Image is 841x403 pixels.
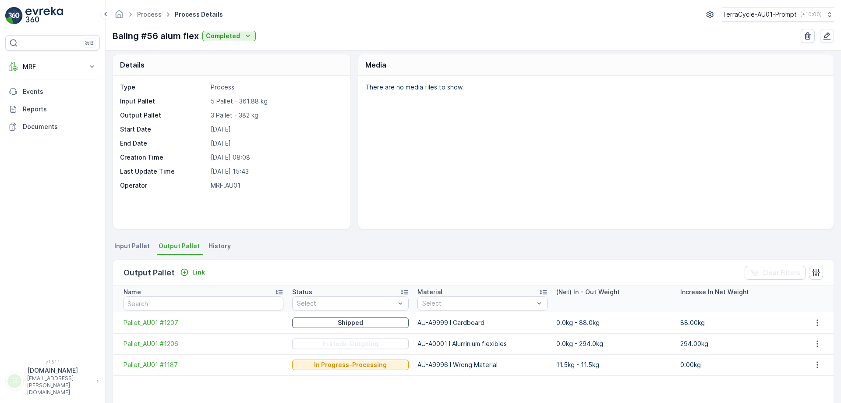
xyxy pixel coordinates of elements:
p: 0.00kg [680,360,795,369]
p: Shipped [338,318,363,327]
p: [DOMAIN_NAME] [27,366,92,375]
p: Select [297,299,395,308]
p: 0.0kg - 88.0kg [556,318,671,327]
p: Reports [23,105,96,114]
p: ⌘B [85,39,94,46]
span: History [208,242,231,250]
a: Reports [5,100,100,118]
p: Name [124,288,141,296]
a: Events [5,83,100,100]
button: Clear Filters [745,266,806,280]
p: [DATE] [211,139,341,148]
p: Output Pallet [124,267,175,279]
a: Process [137,11,162,18]
div: TT [7,374,21,388]
p: (Net) In - Out Weight [556,288,620,296]
p: Start Date [120,125,207,134]
button: Completed [202,31,256,41]
p: Events [23,87,96,96]
p: Documents [23,122,96,131]
a: Pallet_AU01 #1187 [124,360,283,369]
span: Process Details [173,10,225,19]
button: Shipped [292,317,409,328]
span: Output Pallet [159,242,200,250]
input: Search [124,296,283,310]
p: Output Pallet [120,111,207,120]
p: [DATE] 08:08 [211,153,341,162]
p: Details [120,60,145,70]
p: Baling #56 alum flex [113,29,199,43]
a: Pallet_AU01 #1207 [124,318,283,327]
p: [DATE] 15:43 [211,167,341,176]
a: Pallet_AU01 #1206 [124,339,283,348]
button: In Progress-Processing [292,360,409,370]
a: Homepage [114,13,124,20]
img: logo [5,7,23,25]
p: 11.5kg - 11.5kg [556,360,671,369]
span: v 1.51.1 [5,359,100,364]
button: TT[DOMAIN_NAME][EMAIL_ADDRESS][PERSON_NAME][DOMAIN_NAME] [5,366,100,396]
p: AU-A0001 I Aluminium flexibles [417,339,548,348]
button: MRF [5,58,100,75]
span: Input Pallet [114,242,150,250]
p: In Progress-Processing [314,360,387,369]
p: 3 Pallet - 382 kg [211,111,341,120]
p: Increase In Net Weight [680,288,749,296]
p: End Date [120,139,207,148]
p: Material [417,288,442,296]
p: [DATE] [211,125,341,134]
p: Clear Filters [762,268,800,277]
button: Link [177,267,208,278]
p: Operator [120,181,207,190]
p: Creation Time [120,153,207,162]
p: In stock-Outgoing [322,339,378,348]
p: Media [365,60,386,70]
p: Link [192,268,205,277]
p: Process [211,83,341,92]
p: MRF.AU01 [211,181,341,190]
p: AU-A9999 I Cardboard [417,318,548,327]
p: 88.00kg [680,318,795,327]
img: logo_light-DOdMpM7g.png [25,7,63,25]
a: Documents [5,118,100,136]
p: 294.00kg [680,339,795,348]
p: TerraCycle-AU01-Prompt [722,10,797,19]
p: Status [292,288,312,296]
p: Completed [206,32,240,40]
p: 5 Pallet - 361.88 kg [211,97,341,106]
p: MRF [23,62,82,71]
p: [EMAIL_ADDRESS][PERSON_NAME][DOMAIN_NAME] [27,375,92,396]
p: Select [422,299,534,308]
p: Type [120,83,207,92]
button: TerraCycle-AU01-Prompt(+10:00) [722,7,834,22]
p: AU-A9996 I Wrong Material [417,360,548,369]
p: There are no media files to show. [365,83,824,92]
button: In stock-Outgoing [292,339,409,349]
p: Input Pallet [120,97,207,106]
p: 0.0kg - 294.0kg [556,339,671,348]
p: Last Update Time [120,167,207,176]
p: ( +10:00 ) [800,11,822,18]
